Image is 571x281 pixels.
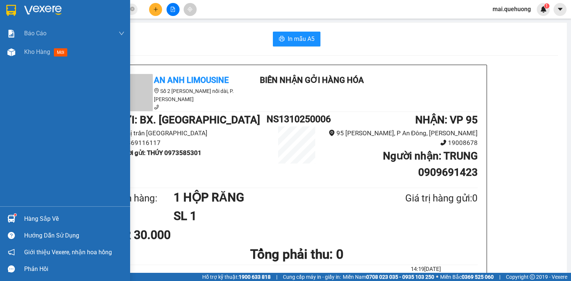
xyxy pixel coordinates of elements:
[557,6,564,13] span: caret-down
[184,3,197,16] button: aim
[24,230,125,241] div: Hướng dẫn sử dụng
[267,112,327,126] h1: NS1310250006
[530,274,535,280] span: copyright
[462,274,494,280] strong: 0369 525 060
[260,75,364,85] b: Biên nhận gởi hàng hóa
[14,214,16,216] sup: 1
[499,273,500,281] span: |
[116,149,201,156] b: Người gửi : THÚY 0973585301
[366,274,434,280] strong: 0708 023 035 - 0935 103 250
[545,3,548,9] span: 1
[6,5,16,16] img: logo-vxr
[167,3,180,16] button: file-add
[7,215,15,223] img: warehouse-icon
[116,128,267,138] li: Thị trấn [GEOGRAPHIC_DATA]
[327,138,478,148] li: 19008678
[24,48,50,55] span: Kho hàng
[288,34,314,43] span: In mẫu A5
[544,3,549,9] sup: 1
[154,88,159,93] span: environment
[283,273,341,281] span: Cung cấp máy in - giấy in:
[369,191,478,206] div: Giá trị hàng gửi: 0
[8,249,15,256] span: notification
[130,6,135,13] span: close-circle
[116,87,249,103] li: Số 2 [PERSON_NAME] nối dài, P. [PERSON_NAME]
[116,138,267,148] li: 0869116117
[327,128,478,138] li: 95 [PERSON_NAME], P An Đông, [PERSON_NAME]
[154,75,229,85] b: An Anh Limousine
[374,265,478,274] li: 14:19[DATE]
[174,188,369,207] h1: 1 HỘP RĂNG
[187,7,193,12] span: aim
[8,265,15,272] span: message
[174,207,369,225] h1: SL 1
[7,30,15,38] img: solution-icon
[8,232,15,239] span: question-circle
[116,114,260,126] b: GỬI : BX. [GEOGRAPHIC_DATA]
[7,48,15,56] img: warehouse-icon
[149,3,162,16] button: plus
[279,36,285,43] span: printer
[329,130,335,136] span: environment
[343,273,434,281] span: Miền Nam
[24,213,125,225] div: Hàng sắp về
[202,273,271,281] span: Hỗ trợ kỹ thuật:
[436,275,438,278] span: ⚪️
[116,226,235,244] div: CR 30.000
[170,7,175,12] span: file-add
[383,150,478,178] b: Người nhận : TRUNG 0909691423
[24,264,125,275] div: Phản hồi
[54,48,67,56] span: mới
[440,273,494,281] span: Miền Bắc
[24,248,112,257] span: Giới thiệu Vexere, nhận hoa hồng
[116,244,478,265] h1: Tổng phải thu: 0
[153,7,158,12] span: plus
[119,30,125,36] span: down
[276,273,277,281] span: |
[554,3,567,16] button: caret-down
[116,191,174,206] div: Tên hàng:
[273,32,320,46] button: printerIn mẫu A5
[239,274,271,280] strong: 1900 633 818
[154,104,159,110] span: phone
[24,29,46,38] span: Báo cáo
[540,6,547,13] img: icon-new-feature
[487,4,537,14] span: mai.quehuong
[130,7,135,11] span: close-circle
[415,114,478,126] b: NHẬN : VP 95
[440,139,446,146] span: phone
